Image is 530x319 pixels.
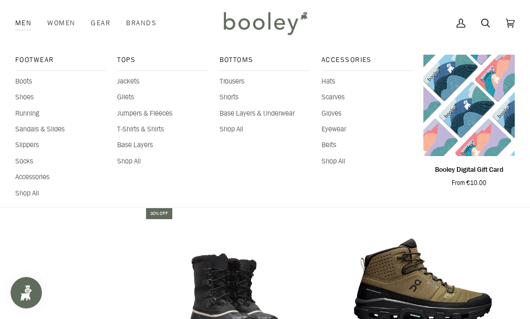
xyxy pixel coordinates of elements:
[15,55,107,65] span: Footwear
[423,55,515,156] product-grid-item-variant: €10.00
[117,76,209,87] a: Jackets
[146,208,172,219] div: 30% off
[117,92,209,102] a: Gilets
[219,8,311,38] img: Booley
[220,55,311,65] span: Bottoms
[15,172,107,182] a: Accessories
[15,108,107,119] a: Running
[321,55,413,71] a: Accessories
[117,55,209,71] a: Tops
[117,140,209,150] a: Base Layers
[11,277,42,308] iframe: Button to open loyalty program pop-up
[220,55,311,71] a: Bottoms
[15,124,107,135] a: Sandals & Slides
[220,108,311,119] a: Base Layers & Underwear
[220,76,311,87] a: Trousers
[423,160,515,187] a: Booley Digital Gift Card
[321,140,413,150] a: Belts
[321,76,413,87] a: Hats
[117,124,209,135] a: T-Shirts & Shirts
[15,76,107,87] a: Boots
[15,188,107,199] a: Shop All
[220,92,311,102] a: Shorts
[321,92,413,102] a: Scarves
[321,156,413,167] a: Shop All
[15,92,107,102] a: Shoes
[321,55,413,65] span: Accessories
[423,55,515,156] a: Booley Digital Gift Card
[220,124,311,135] a: Shop All
[435,164,503,175] p: Booley Digital Gift Card
[126,18,157,28] span: Brands
[47,18,75,28] span: Women
[321,124,413,135] a: Eyewear
[423,55,515,187] product-grid-item: Booley Digital Gift Card
[321,108,413,119] a: Gloves
[15,156,107,167] a: Socks
[91,18,110,28] span: Gear
[117,55,209,65] span: Tops
[117,108,209,119] a: Jumpers & Fleeces
[117,156,209,167] a: Shop All
[452,178,486,187] span: From €10.00
[15,55,107,71] a: Footwear
[15,140,107,150] a: Slippers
